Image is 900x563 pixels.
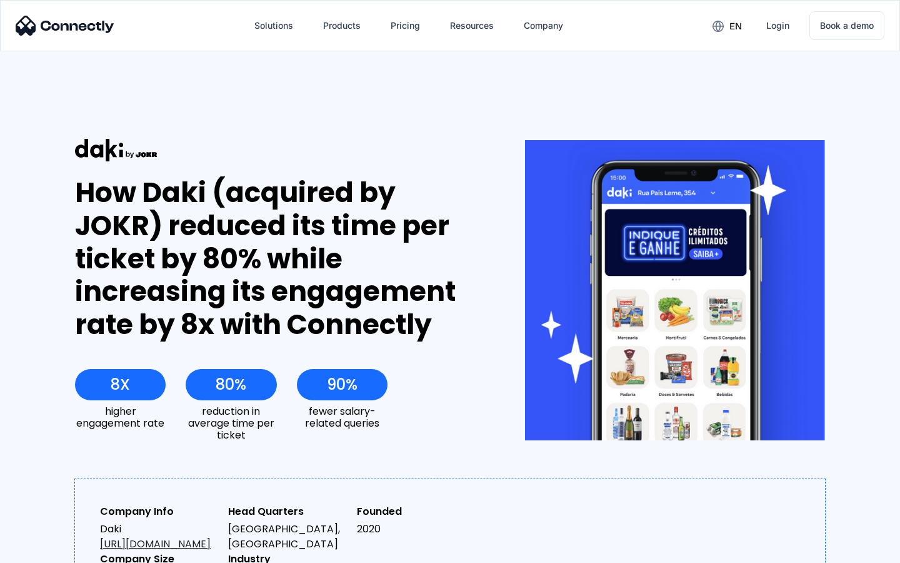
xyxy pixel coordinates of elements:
div: reduction in average time per ticket [186,405,276,442]
div: Login [766,17,789,34]
div: higher engagement rate [75,405,166,429]
div: Daki [100,522,218,552]
a: Pricing [381,11,430,41]
div: Head Quarters [228,504,346,519]
div: 80% [216,376,246,393]
div: [GEOGRAPHIC_DATA], [GEOGRAPHIC_DATA] [228,522,346,552]
div: Solutions [254,17,293,34]
div: Company Info [100,504,218,519]
div: 8X [111,376,130,393]
div: 2020 [357,522,475,537]
div: How Daki (acquired by JOKR) reduced its time per ticket by 80% while increasing its engagement ra... [75,176,479,342]
div: Resources [450,17,494,34]
div: Pricing [391,17,420,34]
div: Products [323,17,361,34]
div: en [729,18,742,35]
div: Company [524,17,563,34]
div: 90% [327,376,357,393]
a: [URL][DOMAIN_NAME] [100,537,211,551]
a: Login [756,11,799,41]
a: Book a demo [809,11,884,40]
img: Connectly Logo [16,16,114,36]
div: fewer salary-related queries [297,405,387,429]
div: Founded [357,504,475,519]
